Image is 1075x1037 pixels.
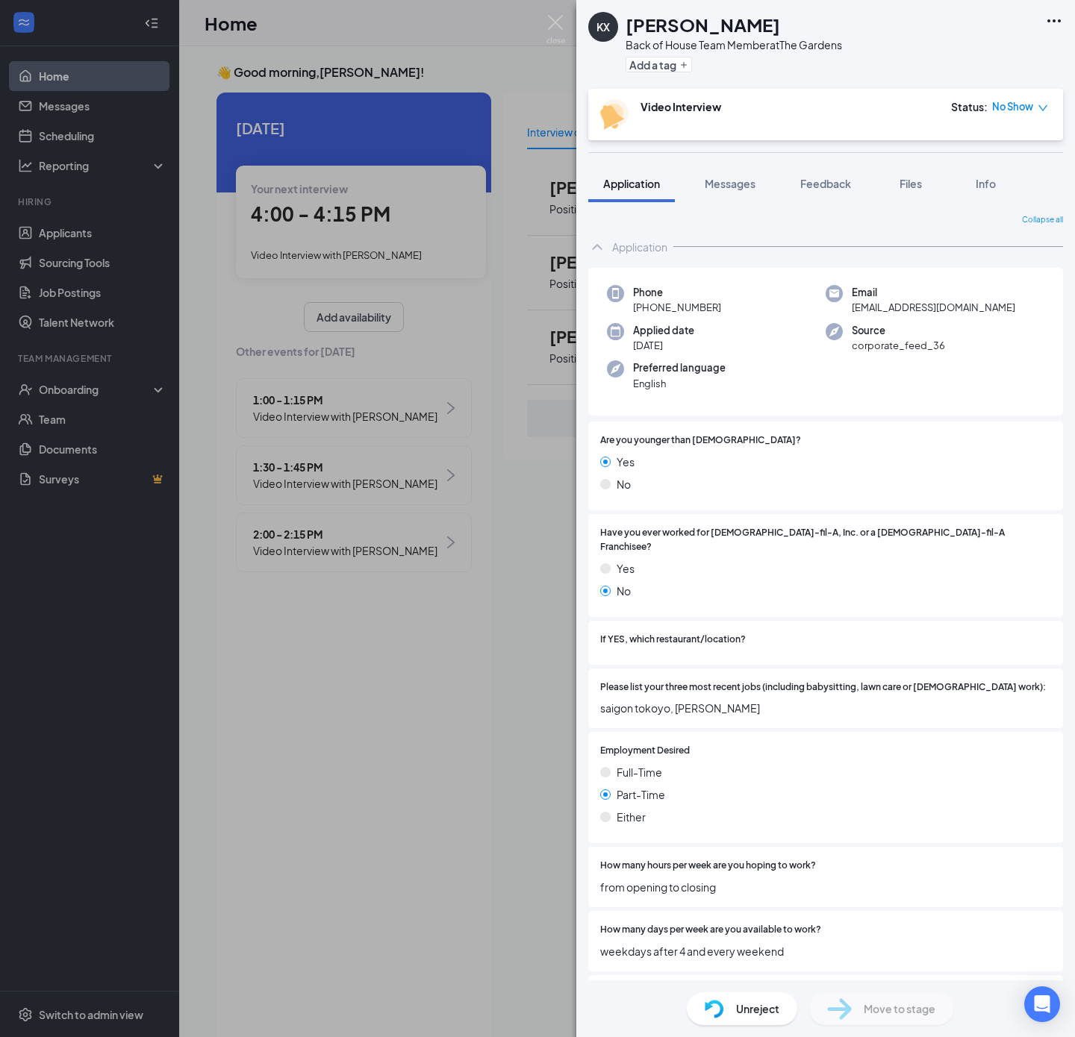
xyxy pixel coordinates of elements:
span: Messages [705,177,755,190]
span: Please list your three most recent jobs (including babysitting, lawn care or [DEMOGRAPHIC_DATA] w... [600,680,1046,695]
span: No [617,583,631,599]
span: [DATE] [633,338,694,353]
span: Part-Time [617,786,665,803]
span: Unreject [736,1000,779,1017]
span: Yes [617,454,635,470]
span: Email [852,285,1015,300]
span: Applied date [633,323,694,338]
span: Full-Time [617,764,662,780]
span: No Show [992,99,1033,114]
div: Open Intercom Messenger [1024,986,1060,1022]
svg: Ellipses [1045,12,1063,30]
span: Employment Desired [600,744,690,758]
div: Application [612,239,667,254]
span: Source [852,323,945,338]
span: down [1038,103,1048,113]
div: Back of House Team Member at The Gardens [626,37,842,52]
svg: Plus [679,60,688,69]
span: If YES, which restaurant/location? [600,633,746,647]
span: from opening to closing [600,879,1051,895]
span: corporate_feed_36 [852,338,945,353]
span: Preferred language [633,360,726,375]
b: Video Interview [641,100,721,113]
span: Have you ever worked for [DEMOGRAPHIC_DATA]-fil-A, Inc. or a [DEMOGRAPHIC_DATA]-fil-A Franchisee? [600,526,1051,554]
span: No [617,476,631,492]
span: Application [603,177,660,190]
span: weekdays after 4 and every weekend [600,943,1051,959]
span: [PHONE_NUMBER] [633,300,721,315]
span: [EMAIL_ADDRESS][DOMAIN_NAME] [852,300,1015,315]
span: Files [900,177,922,190]
span: Yes [617,560,635,577]
div: Status : [951,99,988,114]
span: Either [617,809,646,825]
span: Are you younger than [DEMOGRAPHIC_DATA]? [600,433,801,448]
span: Info [976,177,996,190]
span: How many days per week are you available to work? [600,923,821,937]
span: Feedback [800,177,851,190]
button: PlusAdd a tag [626,57,692,72]
span: Phone [633,285,721,300]
span: Collapse all [1022,214,1063,226]
span: saigon tokoyo, [PERSON_NAME] [600,700,1051,716]
span: Move to stage [864,1000,935,1017]
span: How many hours per week are you hoping to work? [600,859,816,873]
div: KX [596,19,610,34]
svg: ChevronUp [588,238,606,256]
h1: [PERSON_NAME] [626,12,780,37]
span: English [633,376,726,391]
